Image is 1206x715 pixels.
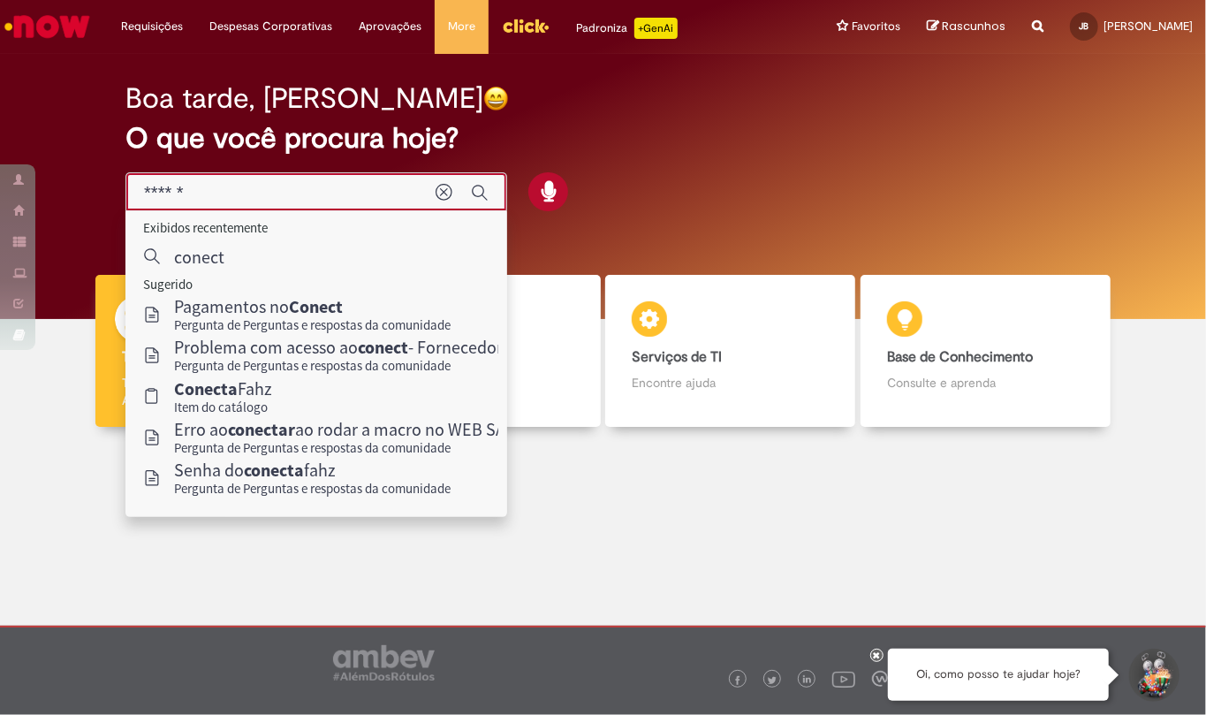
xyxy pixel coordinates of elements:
p: +GenAi [634,18,678,39]
img: logo_footer_workplace.png [872,671,888,687]
a: Rascunhos [927,19,1005,35]
img: click_logo_yellow_360x200.png [502,12,550,39]
img: ServiceNow [2,9,93,44]
h2: O que você procura hoje? [125,123,1081,154]
img: logo_footer_linkedin.png [803,675,812,686]
button: Iniciar Conversa de Suporte [1126,649,1179,702]
p: Consulte e aprenda [887,374,1084,392]
a: Tirar dúvidas Tirar dúvidas com Lupi Assist e Gen Ai [93,275,348,428]
img: logo_footer_youtube.png [832,667,855,690]
img: logo_footer_ambev_rotulo_gray.png [333,645,435,681]
span: Despesas Corporativas [209,18,332,35]
img: happy-face.png [483,86,509,111]
span: Requisições [121,18,183,35]
p: Tirar dúvidas com Lupi Assist e Gen Ai [122,374,319,409]
b: Serviços de TI [632,348,722,366]
b: Base de Conhecimento [887,348,1033,366]
div: Padroniza [576,18,678,39]
a: Base de Conhecimento Consulte e aprenda [858,275,1113,428]
span: JB [1080,20,1089,32]
span: Aprovações [359,18,421,35]
img: logo_footer_twitter.png [768,676,777,685]
p: Encontre ajuda [632,374,829,392]
span: [PERSON_NAME] [1104,19,1193,34]
h2: Boa tarde, [PERSON_NAME] [125,83,483,114]
b: Tirar dúvidas [122,348,202,366]
span: Rascunhos [942,18,1005,34]
a: Serviços de TI Encontre ajuda [603,275,859,428]
div: Oi, como posso te ajudar hoje? [888,649,1109,701]
span: Favoritos [852,18,900,35]
span: More [448,18,475,35]
img: logo_footer_facebook.png [733,676,742,685]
